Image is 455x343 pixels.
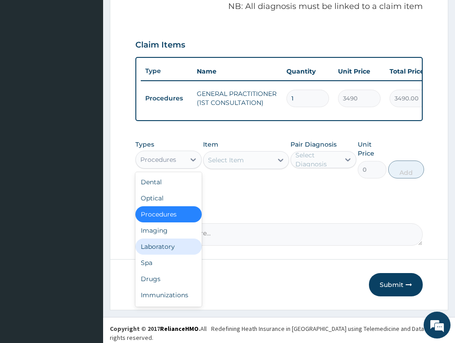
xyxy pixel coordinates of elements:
a: RelianceHMO [160,325,199,333]
strong: Copyright © 2017 . [110,325,200,333]
button: Add [388,161,424,178]
div: Dental [135,174,201,190]
label: Comment [135,211,422,218]
div: Drugs [135,271,201,287]
th: Name [192,62,282,80]
th: Quantity [282,62,334,80]
button: Submit [369,273,423,296]
textarea: Type your message and hit 'Enter' [4,245,171,276]
th: Total Price [385,62,437,80]
div: Procedures [135,206,201,222]
th: Unit Price [334,62,385,80]
label: Item [203,140,218,149]
div: Minimize live chat window [147,4,169,26]
div: Others [135,303,201,319]
label: Types [135,141,154,148]
div: Select Diagnosis [295,151,339,169]
div: Immunizations [135,287,201,303]
div: Procedures [140,155,176,164]
label: Unit Price [358,140,386,158]
span: We're online! [52,113,124,204]
th: Type [141,63,192,79]
label: Pair Diagnosis [290,140,337,149]
h3: Claim Items [135,40,185,50]
td: Procedures [141,90,192,107]
div: Laboratory [135,239,201,255]
div: Optical [135,190,201,206]
div: Imaging [135,222,201,239]
div: Spa [135,255,201,271]
div: Select Item [208,156,244,165]
td: GENERAL PRACTITIONER (1ST CONSULTATION) [192,85,282,112]
div: Chat with us now [47,50,151,62]
p: NB: All diagnosis must be linked to a claim item [135,1,422,13]
img: d_794563401_company_1708531726252_794563401 [17,45,36,67]
div: Redefining Heath Insurance in [GEOGRAPHIC_DATA] using Telemedicine and Data Science! [211,324,448,333]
